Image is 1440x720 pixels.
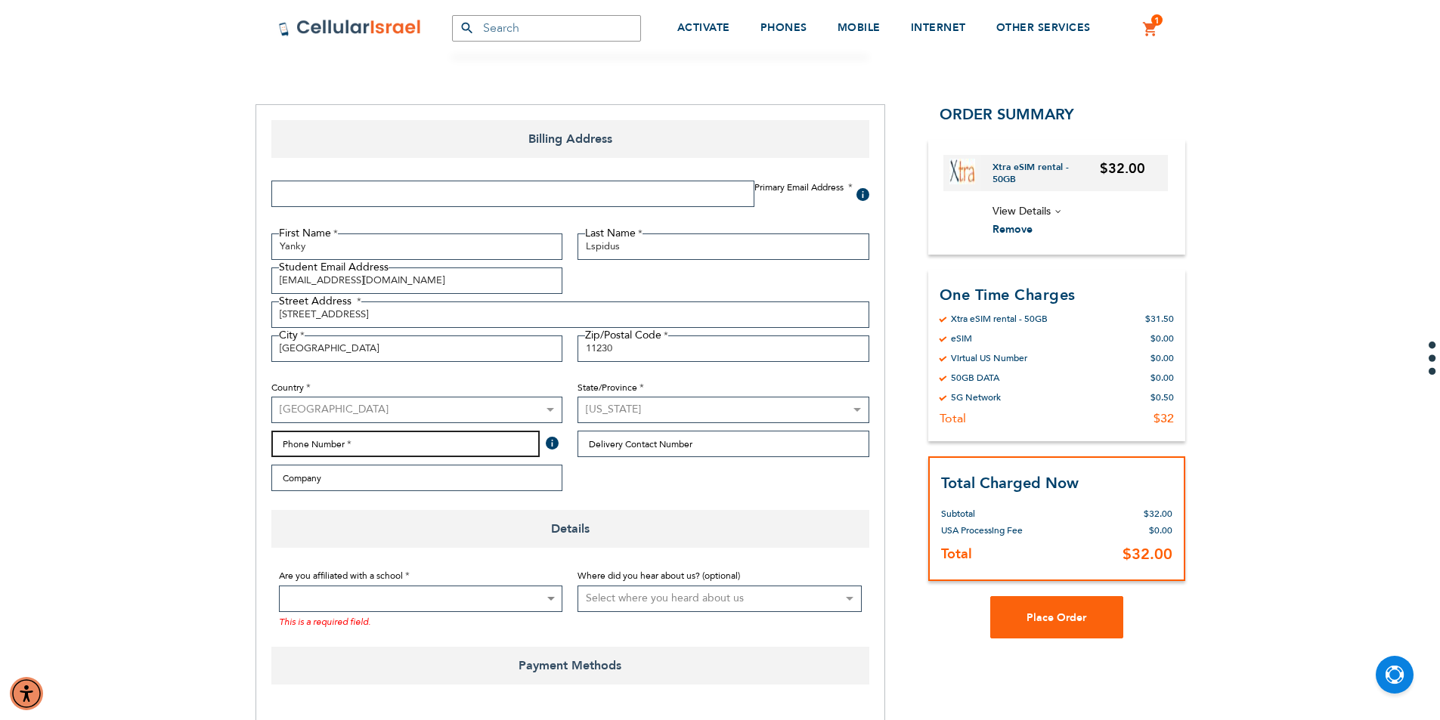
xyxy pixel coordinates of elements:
[1150,372,1174,384] div: $0.00
[951,372,999,384] div: 50GB DATA
[278,19,422,37] img: Cellular Israel Logo
[949,159,975,184] img: Xtra eSIM rental - 50GB
[940,411,966,426] div: Total
[1150,391,1174,403] div: $0.50
[951,332,972,345] div: eSIM
[1150,352,1174,364] div: $0.00
[940,104,1074,125] span: Order Summary
[1027,610,1086,625] span: Place Order
[10,677,43,710] div: Accessibility Menu
[452,15,641,42] input: Search
[951,352,1027,364] div: Virtual US Number
[996,20,1091,35] span: OTHER SERVICES
[279,616,370,628] span: This is a required field.
[951,313,1048,325] div: Xtra eSIM rental - 50GB
[578,570,740,582] span: Where did you hear about us? (optional)
[911,20,966,35] span: INTERNET
[940,285,1174,305] h3: One Time Charges
[1154,411,1174,426] div: $32
[941,545,972,564] strong: Total
[993,161,1100,185] a: Xtra eSIM rental - 50GB
[993,204,1051,218] span: View Details
[990,596,1123,638] button: Place Order
[754,181,844,193] span: Primary Email Address
[1100,159,1145,178] span: $32.00
[993,222,1033,236] span: Remove
[941,524,1023,536] span: USA Processing Fee
[271,510,869,548] span: Details
[271,120,869,158] span: Billing Address
[941,473,1079,493] strong: Total Charged Now
[677,20,730,35] span: ACTIVATE
[1145,313,1174,325] div: $31.50
[838,20,881,35] span: MOBILE
[1154,14,1160,26] span: 1
[760,20,807,35] span: PHONES
[1144,508,1172,520] span: $32.00
[271,647,869,684] span: Payment Methods
[941,494,1059,522] th: Subtotal
[1142,20,1159,39] a: 1
[1149,524,1172,536] span: $0.00
[951,391,1001,403] div: 5G Network
[1123,544,1172,564] span: $32.00
[1150,332,1174,345] div: $0.00
[279,570,403,582] span: Are you affiliated with a school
